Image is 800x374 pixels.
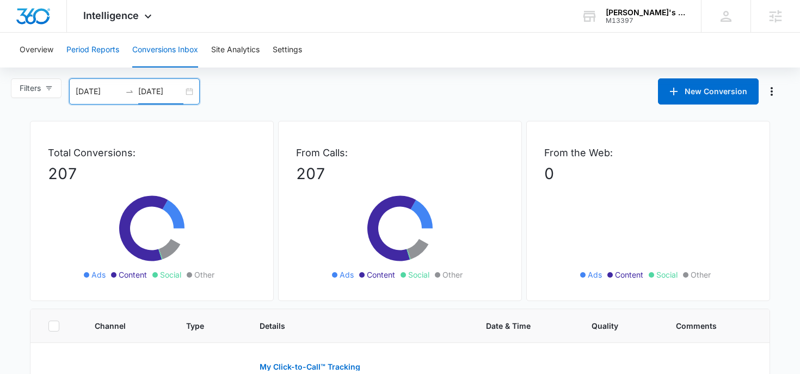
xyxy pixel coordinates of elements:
[408,269,429,280] span: Social
[119,269,147,280] span: Content
[125,87,134,96] span: to
[763,83,780,100] button: Manage Numbers
[340,269,354,280] span: Ads
[132,33,198,68] button: Conversions Inbox
[91,269,106,280] span: Ads
[20,82,41,94] span: Filters
[48,162,256,185] p: 207
[544,162,752,185] p: 0
[211,33,260,68] button: Site Analytics
[656,269,678,280] span: Social
[658,78,759,105] button: New Conversion
[606,8,685,17] div: account name
[260,363,360,371] p: My Click-to-Call™ Tracking
[48,145,256,160] p: Total Conversions:
[11,78,61,98] button: Filters
[260,320,444,332] span: Details
[76,85,121,97] input: Start date
[66,33,119,68] button: Period Reports
[588,269,602,280] span: Ads
[544,145,752,160] p: From the Web:
[676,320,736,332] span: Comments
[125,87,134,96] span: swap-right
[194,269,214,280] span: Other
[273,33,302,68] button: Settings
[486,320,550,332] span: Date & Time
[691,269,711,280] span: Other
[296,145,504,160] p: From Calls:
[442,269,463,280] span: Other
[83,10,139,21] span: Intelligence
[20,33,53,68] button: Overview
[160,269,181,280] span: Social
[367,269,395,280] span: Content
[615,269,643,280] span: Content
[186,320,218,332] span: Type
[606,17,685,24] div: account id
[296,162,504,185] p: 207
[138,85,183,97] input: End date
[95,320,144,332] span: Channel
[592,320,633,332] span: Quality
